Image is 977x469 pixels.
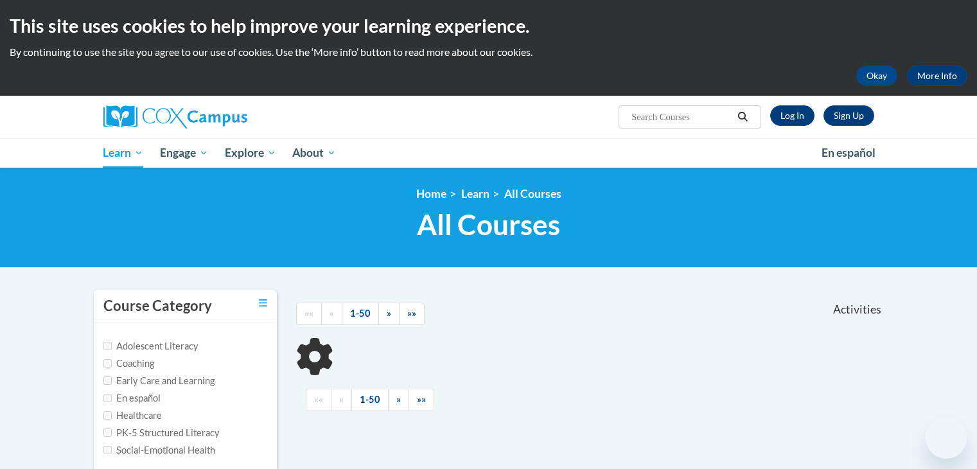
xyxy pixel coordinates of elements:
[225,145,276,161] span: Explore
[733,109,752,125] button: Search
[259,296,267,310] a: Toggle collapse
[387,308,391,319] span: »
[409,389,434,411] a: End
[103,409,162,423] label: Healthcare
[856,66,897,86] button: Okay
[95,138,152,168] a: Learn
[399,303,425,325] a: End
[417,394,426,405] span: »»
[416,187,446,200] a: Home
[417,208,560,242] span: All Courses
[339,394,344,405] span: «
[103,429,112,437] input: Checkbox for Options
[331,389,352,411] a: Previous
[926,418,967,459] iframe: Button to launch messaging window
[103,374,215,388] label: Early Care and Learning
[314,394,323,405] span: ««
[813,139,884,166] a: En español
[103,446,112,454] input: Checkbox for Options
[342,303,379,325] a: 1-50
[84,138,893,168] div: Main menu
[822,146,876,159] span: En español
[304,308,313,319] span: ««
[330,308,334,319] span: «
[103,339,198,353] label: Adolescent Literacy
[103,342,112,350] input: Checkbox for Options
[907,66,967,86] a: More Info
[823,105,874,126] a: Register
[10,45,967,59] p: By continuing to use the site you agree to our use of cookies. Use the ‘More info’ button to read...
[103,411,112,420] input: Checkbox for Options
[103,105,247,128] img: Cox Campus
[630,109,733,125] input: Search Courses
[216,138,285,168] a: Explore
[103,391,161,405] label: En español
[103,376,112,385] input: Checkbox for Options
[770,105,814,126] a: Log In
[461,187,489,200] a: Learn
[296,303,322,325] a: Begining
[396,394,401,405] span: »
[292,145,336,161] span: About
[103,145,143,161] span: Learn
[284,138,344,168] a: About
[160,145,208,161] span: Engage
[407,308,416,319] span: »»
[103,357,154,371] label: Coaching
[103,426,220,440] label: PK-5 Structured Literacy
[103,359,112,367] input: Checkbox for Options
[103,296,212,316] h3: Course Category
[103,443,215,457] label: Social-Emotional Health
[504,187,561,200] a: All Courses
[10,13,967,39] h2: This site uses cookies to help improve your learning experience.
[351,389,389,411] a: 1-50
[103,105,348,128] a: Cox Campus
[321,303,342,325] a: Previous
[833,303,881,317] span: Activities
[103,394,112,402] input: Checkbox for Options
[378,303,400,325] a: Next
[388,389,409,411] a: Next
[306,389,331,411] a: Begining
[152,138,216,168] a: Engage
